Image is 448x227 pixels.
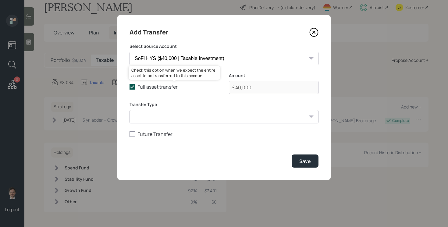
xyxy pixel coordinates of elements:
[292,154,318,168] button: Save
[130,27,168,37] h4: Add Transfer
[130,131,318,137] label: Future Transfer
[130,101,318,108] label: Transfer Type
[229,73,318,79] label: Amount
[130,83,219,90] label: Full asset transfer
[130,43,318,49] label: Select Source Account
[299,158,311,165] div: Save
